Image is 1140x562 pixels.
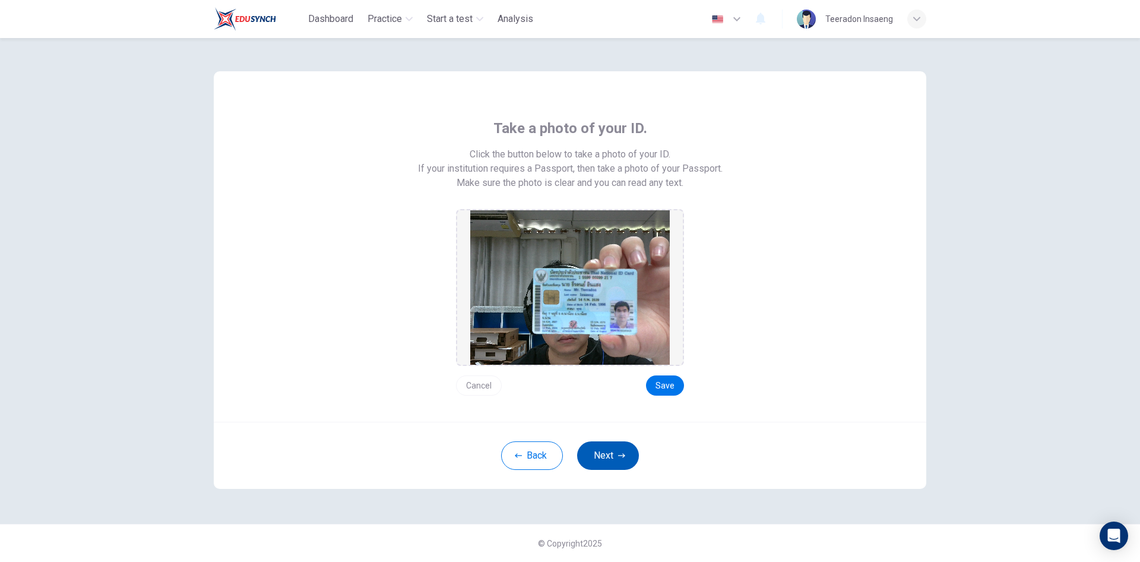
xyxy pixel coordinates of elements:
[422,8,488,30] button: Start a test
[493,8,538,30] button: Analysis
[363,8,417,30] button: Practice
[457,176,683,190] span: Make sure the photo is clear and you can read any text.
[501,441,563,470] button: Back
[368,12,402,26] span: Practice
[825,12,893,26] div: Teeradon Insaeng
[493,119,647,138] span: Take a photo of your ID.
[456,375,502,396] button: Cancel
[538,539,602,548] span: © Copyright 2025
[418,147,723,176] span: Click the button below to take a photo of your ID. If your institution requires a Passport, then ...
[427,12,473,26] span: Start a test
[1100,522,1128,550] div: Open Intercom Messenger
[308,12,353,26] span: Dashboard
[646,375,684,396] button: Save
[214,7,303,31] a: Train Test logo
[214,7,276,31] img: Train Test logo
[303,8,358,30] button: Dashboard
[470,210,670,365] img: preview screemshot
[797,10,816,29] img: Profile picture
[498,12,533,26] span: Analysis
[710,15,725,24] img: en
[577,441,639,470] button: Next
